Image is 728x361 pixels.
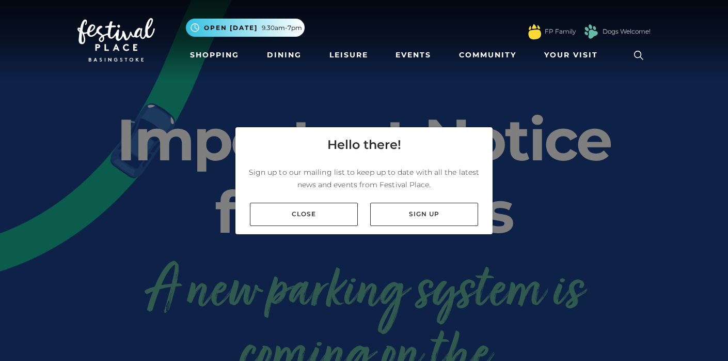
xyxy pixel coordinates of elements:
img: Festival Place Logo [77,18,155,62]
span: Open [DATE] [204,23,258,33]
a: Leisure [325,46,372,65]
span: 9.30am-7pm [262,23,302,33]
a: Sign up [370,203,478,226]
a: Events [391,46,435,65]
a: FP Family [545,27,576,36]
h4: Hello there! [327,136,401,154]
a: Shopping [186,46,243,65]
a: Community [455,46,520,65]
a: Dining [263,46,306,65]
button: Open [DATE] 9.30am-7pm [186,19,305,37]
a: Close [250,203,358,226]
a: Your Visit [540,46,607,65]
p: Sign up to our mailing list to keep up to date with all the latest news and events from Festival ... [244,166,484,191]
span: Your Visit [544,50,598,61]
a: Dogs Welcome! [603,27,651,36]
